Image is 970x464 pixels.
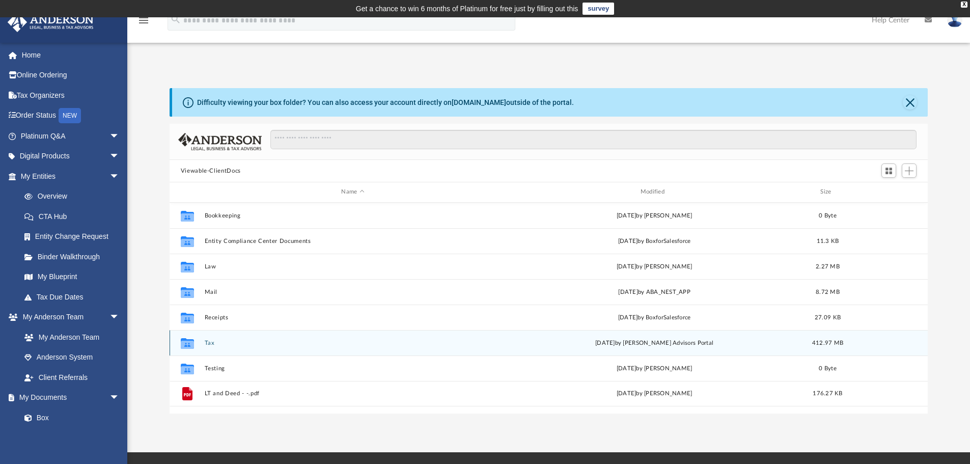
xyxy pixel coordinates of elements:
[14,347,130,368] a: Anderson System
[137,14,150,26] i: menu
[204,238,501,244] button: Entity Compliance Center Documents
[204,289,501,295] button: Mail
[204,263,501,270] button: Law
[506,187,803,197] div: Modified
[852,187,924,197] div: id
[14,206,135,227] a: CTA Hub
[7,166,135,186] a: My Entitiesarrow_drop_down
[109,166,130,187] span: arrow_drop_down
[137,19,150,26] a: menu
[506,287,802,296] div: [DATE] by ABA_NEST_APP
[204,314,501,321] button: Receipts
[819,212,837,218] span: 0 Byte
[270,130,917,149] input: Search files and folders
[902,163,917,178] button: Add
[961,2,967,8] div: close
[109,146,130,167] span: arrow_drop_down
[14,227,135,247] a: Entity Change Request
[903,95,917,110] button: Close
[356,3,578,15] div: Get a chance to win 6 months of Platinum for free just by filling out this
[14,367,130,388] a: Client Referrals
[816,263,840,269] span: 2.27 MB
[812,340,843,345] span: 412.97 MB
[204,187,501,197] div: Name
[7,388,130,408] a: My Documentsarrow_drop_down
[197,97,574,108] div: Difficulty viewing your box folder? You can also access your account directly on outside of the p...
[816,238,839,243] span: 11.3 KB
[947,13,962,28] img: User Pic
[59,108,81,123] div: NEW
[14,267,130,287] a: My Blueprint
[170,14,181,25] i: search
[14,247,135,267] a: Binder Walkthrough
[14,428,130,448] a: Meeting Minutes
[506,338,802,347] div: [DATE] by [PERSON_NAME] Advisors Portal
[452,98,506,106] a: [DOMAIN_NAME]
[506,313,802,322] div: [DATE] by BoxforSalesforce
[506,236,802,245] div: [DATE] by BoxforSalesforce
[14,407,125,428] a: Box
[174,187,200,197] div: id
[815,314,841,320] span: 27.09 KB
[807,187,848,197] div: Size
[109,388,130,408] span: arrow_drop_down
[813,391,842,396] span: 176.27 KB
[109,126,130,147] span: arrow_drop_down
[506,364,802,373] div: [DATE] by [PERSON_NAME]
[109,307,130,328] span: arrow_drop_down
[204,365,501,372] button: Testing
[14,327,125,347] a: My Anderson Team
[7,146,135,167] a: Digital Productsarrow_drop_down
[204,340,501,346] button: Tax
[181,167,241,176] button: Viewable-ClientDocs
[881,163,897,178] button: Switch to Grid View
[170,203,928,414] div: grid
[506,262,802,271] div: [DATE] by [PERSON_NAME]
[506,389,802,398] div: [DATE] by [PERSON_NAME]
[506,211,802,220] div: [DATE] by [PERSON_NAME]
[7,45,135,65] a: Home
[816,289,840,294] span: 8.72 MB
[5,12,97,32] img: Anderson Advisors Platinum Portal
[14,287,135,307] a: Tax Due Dates
[7,85,135,105] a: Tax Organizers
[819,365,837,371] span: 0 Byte
[7,307,130,327] a: My Anderson Teamarrow_drop_down
[14,186,135,207] a: Overview
[204,212,501,219] button: Bookkeeping
[7,126,135,146] a: Platinum Q&Aarrow_drop_down
[583,3,614,15] a: survey
[7,65,135,86] a: Online Ordering
[7,105,135,126] a: Order StatusNEW
[204,390,501,397] button: LT and Deed - -.pdf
